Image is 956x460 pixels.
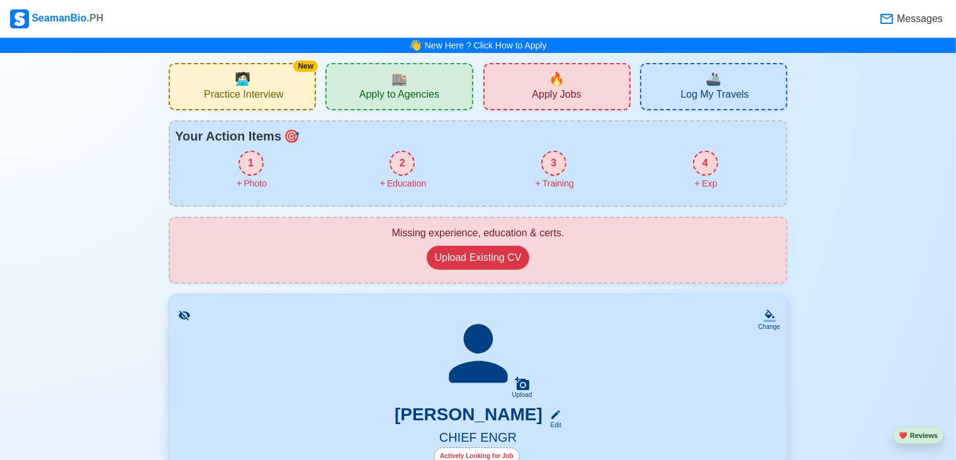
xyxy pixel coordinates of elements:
span: Practice Interview [204,88,283,104]
div: 2 [390,151,415,176]
div: 4 [693,151,718,176]
span: new [549,69,565,88]
div: 1 [239,151,264,176]
div: Training [534,177,574,190]
span: travel [706,69,721,88]
span: interview [235,69,250,88]
span: Log My Travels [681,88,749,104]
span: .PH [87,13,104,23]
div: SeamanBio [10,9,103,28]
div: Your Action Items [175,127,781,146]
img: Logo [10,9,29,28]
span: heart [899,432,908,439]
h3: [PERSON_NAME] [395,404,543,430]
div: Edit [545,420,561,430]
div: Photo [235,177,267,190]
div: Missing experience, education & certs. [180,226,776,241]
div: Exp [693,177,717,190]
button: Upload Existing CV [427,246,530,270]
span: bell [406,36,425,55]
h5: CHIEF ENGR [184,430,772,447]
span: Apply to Agencies [359,88,439,104]
span: agencies [391,69,407,88]
div: 3 [541,151,566,176]
div: Upload [512,391,532,399]
a: New Here ? Click How to Apply [425,40,547,50]
div: Change [758,322,780,331]
span: todo [284,127,300,146]
span: Messages [894,11,943,26]
span: Apply Jobs [532,88,581,104]
button: heartReviews [893,427,943,444]
div: Education [378,177,426,190]
div: New [293,60,318,72]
